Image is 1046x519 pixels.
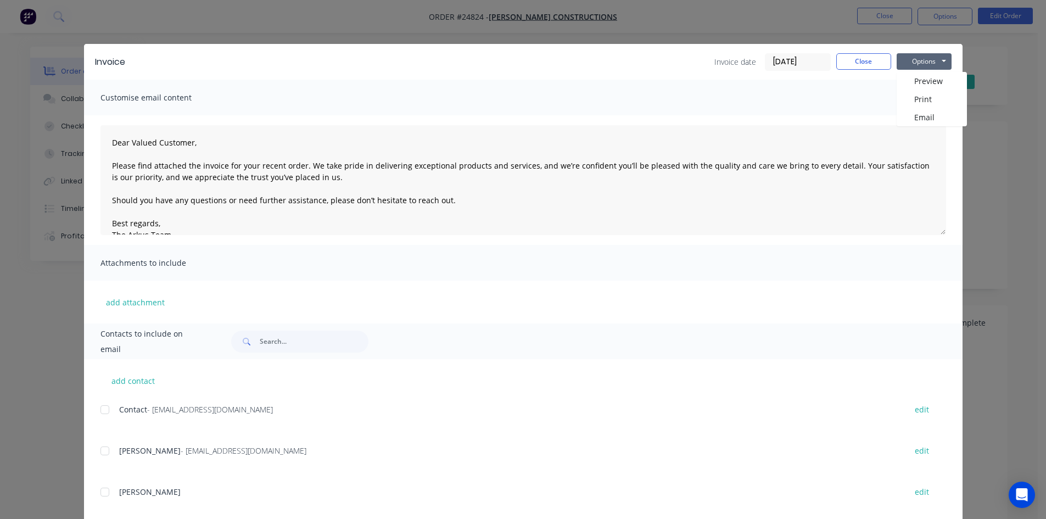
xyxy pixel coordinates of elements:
button: Print [897,90,967,108]
button: add attachment [100,294,170,310]
span: [PERSON_NAME] [119,487,181,497]
div: Invoice [95,55,125,69]
button: add contact [100,372,166,389]
span: Invoice date [714,56,756,68]
button: Email [897,108,967,126]
button: Options [897,53,952,70]
span: Contacts to include on email [100,326,204,357]
span: Customise email content [100,90,221,105]
span: - [EMAIL_ADDRESS][DOMAIN_NAME] [181,445,306,456]
span: Contact [119,404,147,415]
button: Close [836,53,891,70]
button: Preview [897,72,967,90]
button: edit [908,443,936,458]
span: [PERSON_NAME] [119,445,181,456]
span: - [EMAIL_ADDRESS][DOMAIN_NAME] [147,404,273,415]
input: Search... [260,331,368,353]
div: Open Intercom Messenger [1009,482,1035,508]
button: edit [908,484,936,499]
span: Attachments to include [100,255,221,271]
textarea: Dear Valued Customer, Please find attached the invoice for your recent order. We take pride in de... [100,125,946,235]
button: edit [908,402,936,417]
